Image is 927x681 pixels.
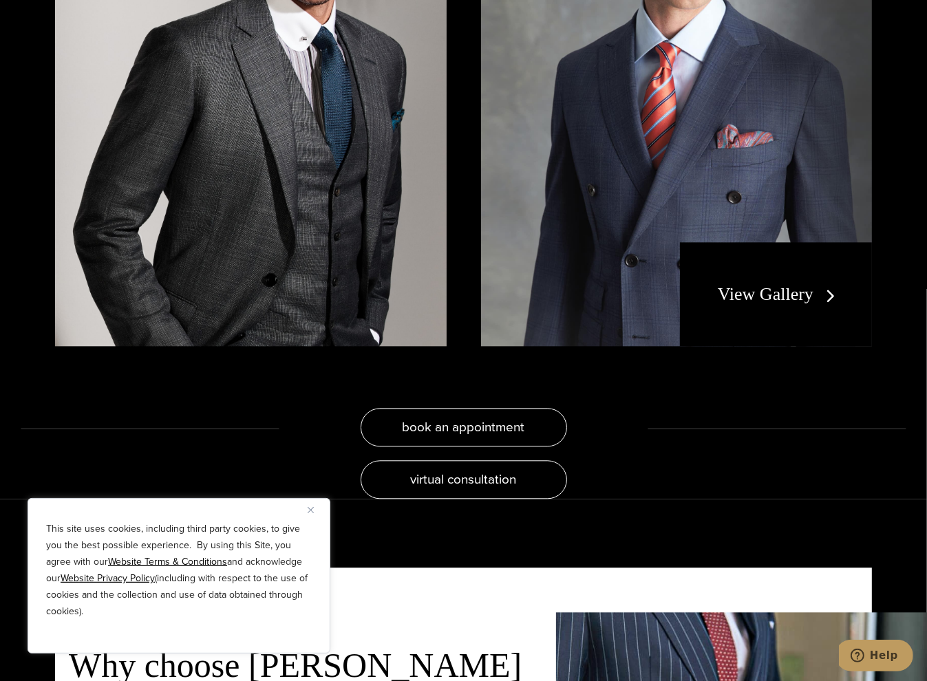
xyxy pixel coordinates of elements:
[839,640,913,674] iframe: Opens a widget where you can chat to one of our agents
[61,571,155,585] a: Website Privacy Policy
[308,501,324,518] button: Close
[361,408,567,446] a: book an appointment
[108,554,227,569] a: Website Terms & Conditions
[411,469,517,489] span: virtual consultation
[361,460,567,499] a: virtual consultation
[403,417,525,437] span: book an appointment
[46,521,312,620] p: This site uses cookies, including third party cookies, to give you the best possible experience. ...
[718,284,841,304] a: View Gallery
[308,507,314,513] img: Close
